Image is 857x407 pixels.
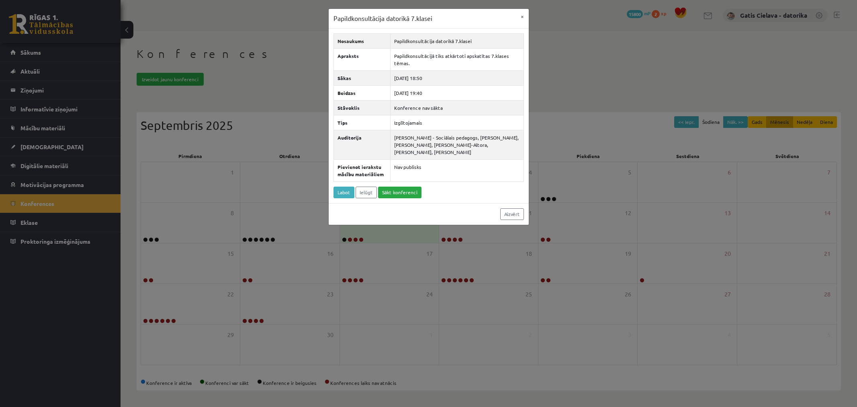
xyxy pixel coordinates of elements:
a: Aizvērt [500,208,524,220]
a: Ielūgt [356,187,377,198]
th: Stāvoklis [333,100,391,115]
button: × [516,9,529,24]
td: Papildkonsultācija datorikā 7.klasei [391,33,524,48]
a: Sākt konferenci [378,187,421,198]
td: Papildkonsultācijā tiks atkārtoti apskatītas 7.klases tēmas. [391,48,524,70]
td: Konference nav sākta [391,100,524,115]
h3: Papildkonsultācija datorikā 7.klasei [333,14,432,23]
td: [DATE] 19:40 [391,85,524,100]
th: Sākas [333,70,391,85]
th: Apraksts [333,48,391,70]
th: Tips [333,115,391,130]
td: [PERSON_NAME] - Sociālais pedagogs, [PERSON_NAME], [PERSON_NAME], [PERSON_NAME]-Altora, [PERSON_N... [391,130,524,159]
td: Izglītojamais [391,115,524,130]
a: Labot [333,187,354,198]
td: [DATE] 18:50 [391,70,524,85]
th: Auditorija [333,130,391,159]
th: Beidzas [333,85,391,100]
th: Pievienot ierakstu mācību materiāliem [333,159,391,181]
td: Nav publisks [391,159,524,181]
th: Nosaukums [333,33,391,48]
